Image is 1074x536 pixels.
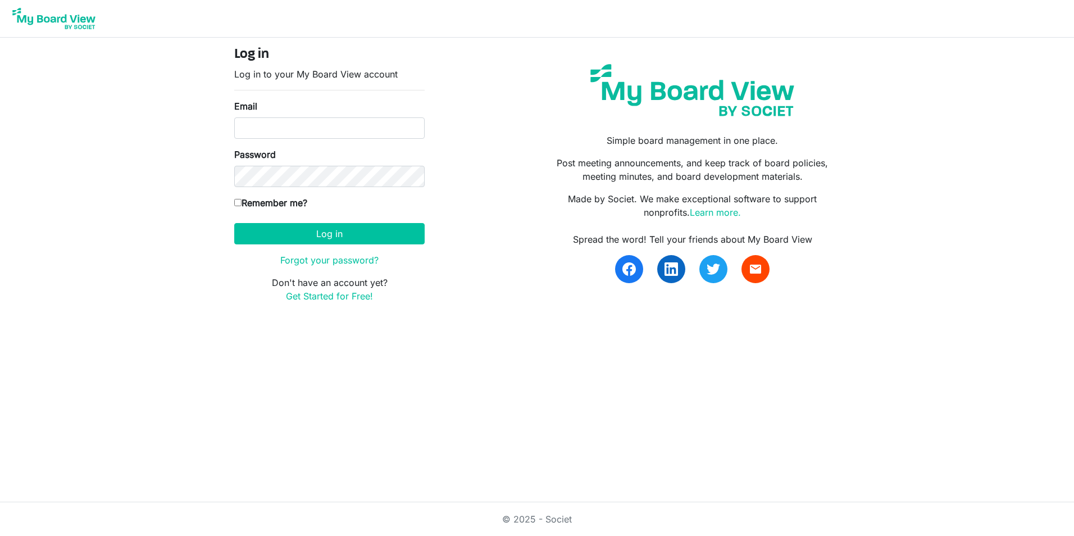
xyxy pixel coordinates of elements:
img: My Board View Logo [9,4,99,33]
div: Spread the word! Tell your friends about My Board View [545,233,840,246]
input: Remember me? [234,199,242,206]
a: Learn more. [690,207,741,218]
p: Simple board management in one place. [545,134,840,147]
img: my-board-view-societ.svg [582,56,803,125]
h4: Log in [234,47,425,63]
p: Made by Societ. We make exceptional software to support nonprofits. [545,192,840,219]
label: Remember me? [234,196,307,210]
a: © 2025 - Societ [502,514,572,525]
p: Don't have an account yet? [234,276,425,303]
p: Log in to your My Board View account [234,67,425,81]
a: email [741,255,770,283]
a: Get Started for Free! [286,290,373,302]
span: email [749,262,762,276]
img: linkedin.svg [665,262,678,276]
img: facebook.svg [622,262,636,276]
label: Email [234,99,257,113]
label: Password [234,148,276,161]
p: Post meeting announcements, and keep track of board policies, meeting minutes, and board developm... [545,156,840,183]
button: Log in [234,223,425,244]
img: twitter.svg [707,262,720,276]
a: Forgot your password? [280,255,379,266]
